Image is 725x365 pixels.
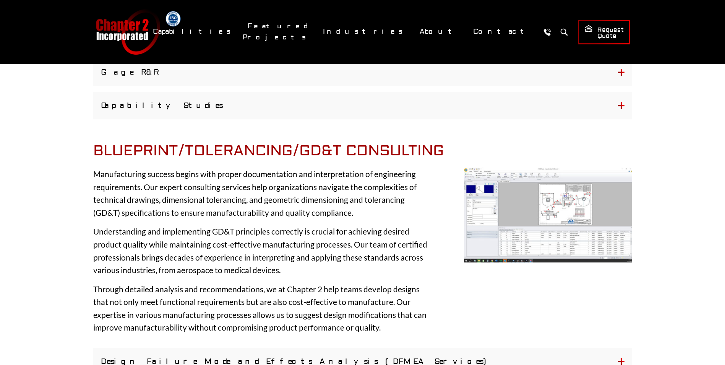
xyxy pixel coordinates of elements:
[557,25,571,39] button: Search
[318,23,411,40] a: Industries
[93,283,430,334] p: Through detailed analysis and recommendations, we at Chapter 2 help teams develop designs that no...
[93,92,632,119] button: Capability Studies
[93,142,632,160] h2: Blueprint/Tolerancing/GD&T Consulting
[93,225,430,276] p: Understanding and implementing GD&T principles correctly is crucial for achieving desired product...
[415,23,464,40] a: About
[148,23,239,40] a: Capabilities
[95,9,160,55] a: Chapter 2 Incorporated
[578,20,630,44] a: Request Quote
[468,23,537,40] a: Contact
[93,168,430,219] p: Manufacturing success begins with proper documentation and interpretation of engineering requirem...
[584,24,624,40] span: Request Quote
[540,25,555,39] a: Call Us
[243,18,314,46] a: Featured Projects
[93,59,632,86] button: Gage R&R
